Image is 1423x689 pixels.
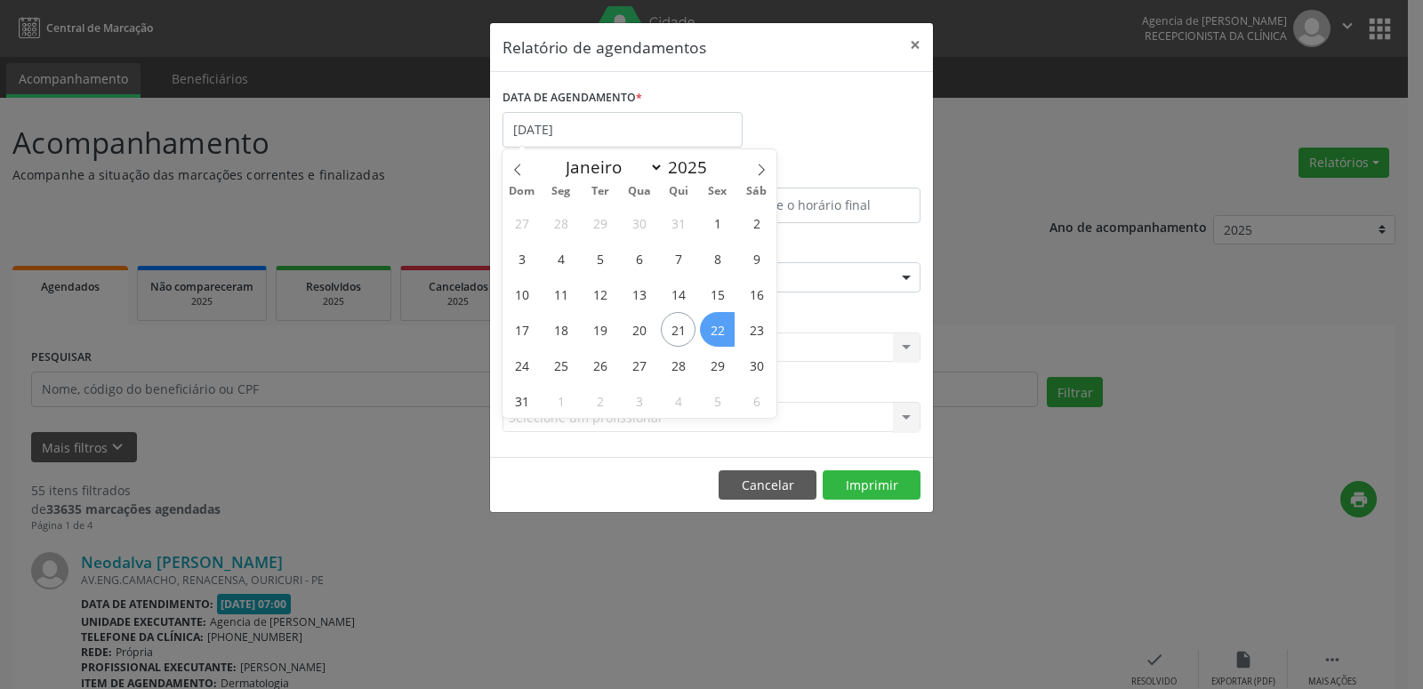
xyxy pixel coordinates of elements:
[622,312,656,347] span: Agosto 20, 2025
[504,205,539,240] span: Julho 27, 2025
[661,205,695,240] span: Julho 31, 2025
[543,383,578,418] span: Setembro 1, 2025
[659,186,698,197] span: Qui
[583,205,617,240] span: Julho 29, 2025
[622,205,656,240] span: Julho 30, 2025
[700,312,735,347] span: Agosto 22, 2025
[737,186,776,197] span: Sáb
[543,205,578,240] span: Julho 28, 2025
[542,186,581,197] span: Seg
[504,348,539,382] span: Agosto 24, 2025
[622,276,656,311] span: Agosto 13, 2025
[504,383,539,418] span: Agosto 31, 2025
[700,205,735,240] span: Agosto 1, 2025
[661,312,695,347] span: Agosto 21, 2025
[897,23,933,67] button: Close
[502,84,642,112] label: DATA DE AGENDAMENTO
[739,312,774,347] span: Agosto 23, 2025
[823,470,921,501] button: Imprimir
[739,205,774,240] span: Agosto 2, 2025
[622,383,656,418] span: Setembro 3, 2025
[698,186,737,197] span: Sex
[661,276,695,311] span: Agosto 14, 2025
[739,241,774,276] span: Agosto 9, 2025
[739,348,774,382] span: Agosto 30, 2025
[543,276,578,311] span: Agosto 11, 2025
[739,276,774,311] span: Agosto 16, 2025
[663,156,722,179] input: Year
[700,383,735,418] span: Setembro 5, 2025
[581,186,620,197] span: Ter
[583,241,617,276] span: Agosto 5, 2025
[583,348,617,382] span: Agosto 26, 2025
[620,186,659,197] span: Qua
[504,241,539,276] span: Agosto 3, 2025
[661,348,695,382] span: Agosto 28, 2025
[583,276,617,311] span: Agosto 12, 2025
[502,186,542,197] span: Dom
[661,383,695,418] span: Setembro 4, 2025
[543,312,578,347] span: Agosto 18, 2025
[739,383,774,418] span: Setembro 6, 2025
[661,241,695,276] span: Agosto 7, 2025
[622,348,656,382] span: Agosto 27, 2025
[700,241,735,276] span: Agosto 8, 2025
[716,160,921,188] label: ATÉ
[557,155,663,180] select: Month
[719,470,816,501] button: Cancelar
[504,276,539,311] span: Agosto 10, 2025
[502,112,743,148] input: Selecione uma data ou intervalo
[700,348,735,382] span: Agosto 29, 2025
[622,241,656,276] span: Agosto 6, 2025
[583,383,617,418] span: Setembro 2, 2025
[502,36,706,59] h5: Relatório de agendamentos
[716,188,921,223] input: Selecione o horário final
[543,241,578,276] span: Agosto 4, 2025
[583,312,617,347] span: Agosto 19, 2025
[504,312,539,347] span: Agosto 17, 2025
[700,276,735,311] span: Agosto 15, 2025
[543,348,578,382] span: Agosto 25, 2025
